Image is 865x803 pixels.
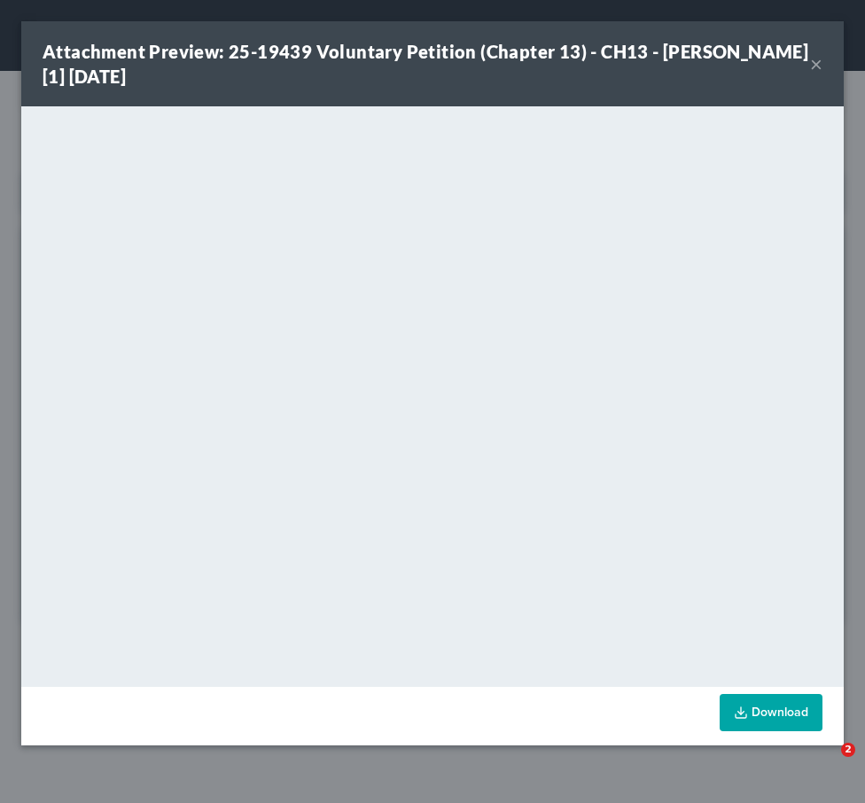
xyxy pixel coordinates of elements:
[810,53,822,74] button: ×
[841,743,855,757] span: 2
[805,743,847,785] iframe: Intercom live chat
[720,694,822,731] a: Download
[21,106,844,682] iframe: <object ng-attr-data='[URL][DOMAIN_NAME]' type='application/pdf' width='100%' height='650px'></ob...
[43,41,808,87] strong: Attachment Preview: 25-19439 Voluntary Petition (Chapter 13) - CH13 - [PERSON_NAME] [1] [DATE]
